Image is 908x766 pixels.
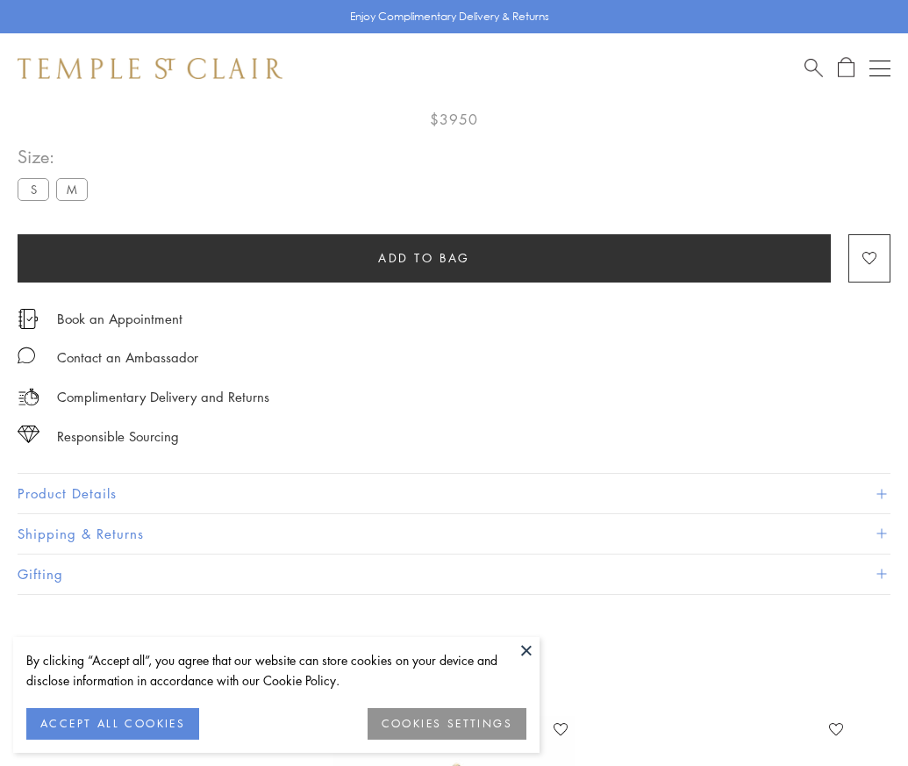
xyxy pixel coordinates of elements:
span: $3950 [430,108,478,131]
img: MessageIcon-01_2.svg [18,347,35,364]
span: Add to bag [378,248,470,268]
a: Book an Appointment [57,309,182,328]
button: Add to bag [18,234,831,283]
button: Shipping & Returns [18,514,890,554]
p: Complimentary Delivery and Returns [57,386,269,408]
button: Product Details [18,474,890,513]
a: Search [804,57,823,79]
img: icon_delivery.svg [18,386,39,408]
img: icon_sourcing.svg [18,426,39,443]
label: M [56,178,88,200]
img: icon_appointment.svg [18,309,39,329]
img: Temple St. Clair [18,58,282,79]
span: Size: [18,142,95,171]
p: Enjoy Complimentary Delivery & Returns [350,8,549,25]
label: S [18,178,49,200]
button: COOKIES SETTINGS [368,708,526,740]
button: Gifting [18,555,890,594]
button: ACCEPT ALL COOKIES [26,708,199,740]
div: By clicking “Accept all”, you agree that our website can store cookies on your device and disclos... [26,650,526,691]
a: Open Shopping Bag [838,57,854,79]
button: Open navigation [869,58,890,79]
div: Responsible Sourcing [57,426,179,447]
div: Contact an Ambassador [57,347,198,369]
